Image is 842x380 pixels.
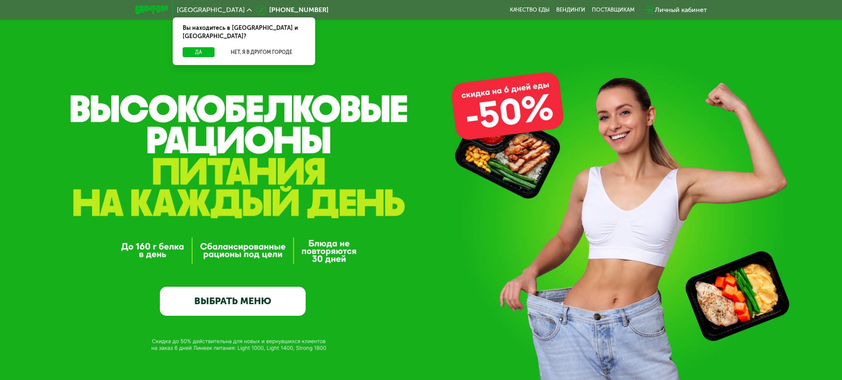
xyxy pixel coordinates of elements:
div: поставщикам [592,7,635,13]
a: Качество еды [510,7,550,13]
a: Вендинги [556,7,585,13]
div: Вы находитесь в [GEOGRAPHIC_DATA] и [GEOGRAPHIC_DATA]? [173,17,315,47]
a: [PHONE_NUMBER] [256,5,328,15]
span: [GEOGRAPHIC_DATA] [177,7,245,13]
button: Да [183,47,215,57]
button: Нет, я в другом городе [218,47,305,57]
a: ВЫБРАТЬ МЕНЮ [160,287,306,316]
div: Личный кабинет [655,5,707,15]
